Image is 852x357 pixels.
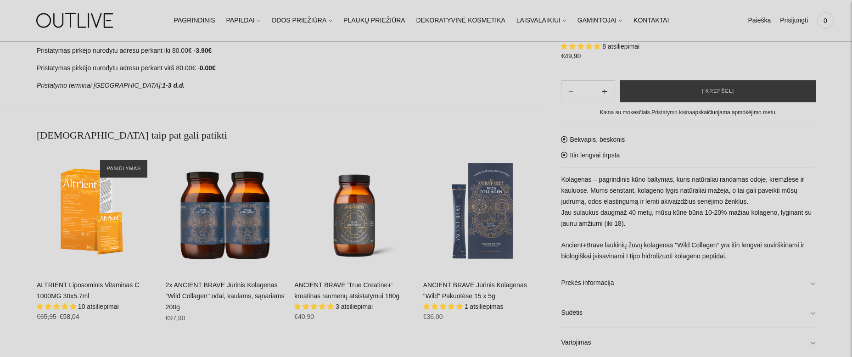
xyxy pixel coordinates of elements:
[416,11,505,31] a: DEKORATYVINĖ KOSMETIKA
[577,11,622,31] a: GAMINTOJAI
[595,81,615,103] button: Subtract product quantity
[516,11,566,31] a: LAISVALAIKIUI
[620,81,816,103] button: Į krepšelį
[37,281,139,300] a: ALTRIENT Liposominis Vitaminas C 1000MG 30x5.7ml
[162,82,185,89] strong: 1-3 d.d.
[423,303,465,310] span: 5.00 stars
[819,14,832,27] span: 0
[701,87,734,96] span: Į krepšelį
[561,81,581,103] button: Add product quantity
[561,269,815,298] a: Prekės informacija
[37,128,543,142] h2: [DEMOGRAPHIC_DATA] taip pat gali patikti
[561,108,815,118] div: Kaina su mokesčiais. apskaičiuojama apmokėjimo metu.
[561,174,815,262] p: Kolagenas – pagrindinis kūno baltymas, kuris natūraliai randamas odoje, kremzlėse ir kauluose. Mu...
[271,11,332,31] a: ODOS PRIEŽIŪRA
[343,11,405,31] a: PLAUKŲ PRIEŽIŪRA
[423,281,527,300] a: ANCIENT BRAVE Jūrinis Kolagenas "Wild" Pakuotėse 15 x 5g
[561,299,815,328] a: Sudėtis
[465,303,504,310] span: 1 atsiliepimas
[423,313,443,320] span: €36,00
[174,11,215,31] a: PAGRINDINIS
[294,303,336,310] span: 5.00 stars
[37,45,543,56] p: Pristatymas pirkėjo nurodytu adresu perkant iki 80.00€ -
[196,47,212,54] strong: 3.90€
[78,303,119,310] span: 10 atsiliepimai
[37,313,56,320] s: €65,95
[602,43,639,50] span: 8 atsiliepimai
[581,85,595,98] input: Product quantity
[780,11,808,31] a: Prisijungti
[294,313,314,320] span: €40,90
[166,151,286,271] a: 2x ANCIENT BRAVE Jūrinis Kolagenas
[423,151,543,271] a: ANCIENT BRAVE Jūrinis Kolagenas
[817,11,834,31] a: 0
[37,82,162,89] em: Pristatymo terminai [GEOGRAPHIC_DATA]:
[166,281,285,311] a: 2x ANCIENT BRAVE Jūrinis Kolagenas "Wild Collagen" odai, kaulams, sąnariams 200g
[748,11,771,31] a: Paieška
[18,5,133,36] img: OUTLIVE
[37,303,78,310] span: 4.90 stars
[561,53,581,60] span: €49,90
[294,151,414,271] a: ANCIENT BRAVE 'True Creatine+' kreatinas raumenų atsistatymui 180g
[651,110,692,116] a: Pristatymo kaina
[60,313,79,320] span: €58,04
[37,151,157,271] a: ALTRIENT Liposominis Vitaminas C 1000MG 30x5.7ml
[200,64,216,72] strong: 0.00€
[226,11,261,31] a: PAPILDAI
[561,43,602,50] span: 4.88 stars
[294,281,399,300] a: ANCIENT BRAVE 'True Creatine+' kreatinas raumenų atsistatymui 180g
[336,303,373,310] span: 3 atsiliepimai
[166,314,185,322] span: €97,90
[37,63,543,74] p: Pristatymas pirkėjo nurodytu adresu perkant virš 80.00€ -
[633,11,669,31] a: KONTAKTAI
